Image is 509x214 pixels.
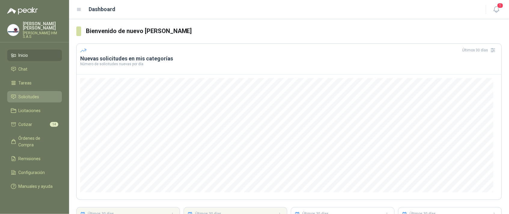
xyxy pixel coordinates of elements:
[19,169,45,176] span: Configuración
[19,135,56,148] span: Órdenes de Compra
[7,105,62,116] a: Licitaciones
[7,181,62,192] a: Manuales y ayuda
[491,4,502,15] button: 1
[19,121,32,128] span: Cotizar
[7,77,62,89] a: Tareas
[89,5,116,14] h1: Dashboard
[19,93,39,100] span: Solicitudes
[7,133,62,151] a: Órdenes de Compra
[19,155,41,162] span: Remisiones
[19,107,41,114] span: Licitaciones
[19,52,28,59] span: Inicio
[80,55,498,62] h3: Nuevas solicitudes en mis categorías
[19,183,53,190] span: Manuales y ayuda
[19,66,28,72] span: Chat
[19,80,32,86] span: Tareas
[8,24,19,36] img: Company Logo
[7,119,62,130] a: Cotizar14
[497,3,504,8] span: 1
[7,153,62,164] a: Remisiones
[7,167,62,178] a: Configuración
[86,26,502,36] h3: Bienvenido de nuevo [PERSON_NAME]
[23,31,62,38] p: [PERSON_NAME] IHM S.A.S
[7,91,62,102] a: Solicitudes
[7,50,62,61] a: Inicio
[80,62,498,66] p: Número de solicitudes nuevas por día
[7,7,38,14] img: Logo peakr
[50,122,58,127] span: 14
[7,63,62,75] a: Chat
[462,45,498,55] div: Últimos 30 días
[23,22,62,30] p: [PERSON_NAME] [PERSON_NAME]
